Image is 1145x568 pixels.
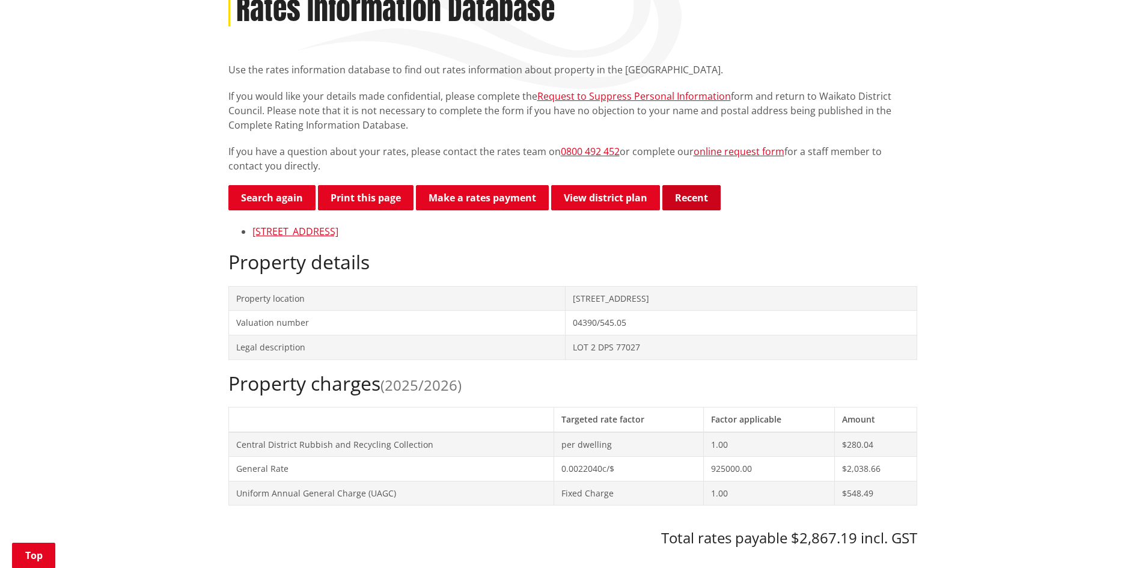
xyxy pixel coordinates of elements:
th: Amount [835,407,917,432]
td: Central District Rubbish and Recycling Collection [228,432,554,457]
p: If you would like your details made confidential, please complete the form and return to Waikato ... [228,89,917,132]
a: Request to Suppress Personal Information [537,90,731,103]
td: Property location [228,286,566,311]
td: LOT 2 DPS 77027 [566,335,917,359]
a: Search again [228,185,316,210]
td: 1.00 [704,432,835,457]
td: $548.49 [835,481,917,505]
h2: Property details [228,251,917,273]
td: General Rate [228,457,554,481]
a: online request form [694,145,784,158]
td: Fixed Charge [554,481,704,505]
button: Print this page [318,185,414,210]
td: per dwelling [554,432,704,457]
td: Uniform Annual General Charge (UAGC) [228,481,554,505]
a: View district plan [551,185,660,210]
td: 925000.00 [704,457,835,481]
th: Targeted rate factor [554,407,704,432]
td: [STREET_ADDRESS] [566,286,917,311]
p: If you have a question about your rates, please contact the rates team on or complete our for a s... [228,144,917,173]
iframe: Messenger Launcher [1090,518,1133,561]
td: Legal description [228,335,566,359]
button: Recent [662,185,721,210]
th: Factor applicable [704,407,835,432]
td: 04390/545.05 [566,311,917,335]
a: Make a rates payment [416,185,549,210]
span: (2025/2026) [380,375,462,395]
td: $280.04 [835,432,917,457]
h2: Property charges [228,372,917,395]
a: 0800 492 452 [561,145,620,158]
td: $2,038.66 [835,457,917,481]
p: Use the rates information database to find out rates information about property in the [GEOGRAPHI... [228,63,917,77]
td: 1.00 [704,481,835,505]
a: Top [12,543,55,568]
td: 0.0022040c/$ [554,457,704,481]
td: Valuation number [228,311,566,335]
a: [STREET_ADDRESS] [252,225,338,238]
h3: Total rates payable $2,867.19 incl. GST [228,530,917,547]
